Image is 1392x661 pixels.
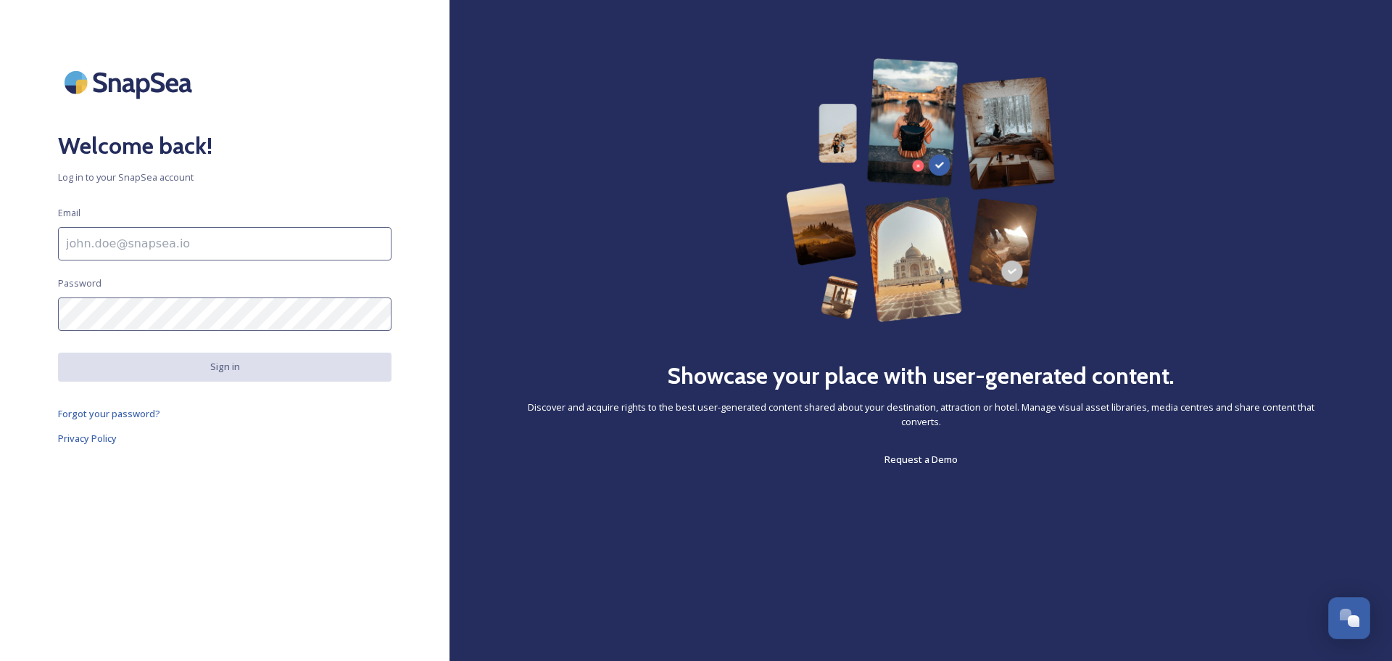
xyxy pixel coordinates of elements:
[58,432,117,445] span: Privacy Policy
[884,451,958,468] a: Request a Demo
[58,405,391,422] a: Forgot your password?
[58,206,80,220] span: Email
[667,358,1174,393] h2: Showcase your place with user-generated content.
[507,401,1334,428] span: Discover and acquire rights to the best user-generated content shared about your destination, att...
[1328,597,1370,639] button: Open Chat
[58,407,160,420] span: Forgot your password?
[58,128,391,163] h2: Welcome back!
[58,430,391,447] a: Privacy Policy
[58,353,391,381] button: Sign in
[884,453,958,466] span: Request a Demo
[786,58,1056,322] img: 63b42ca75bacad526042e722_Group%20154-p-800.png
[58,58,203,107] img: SnapSea Logo
[58,276,101,290] span: Password
[58,227,391,260] input: john.doe@snapsea.io
[58,171,391,184] span: Log in to your SnapSea account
